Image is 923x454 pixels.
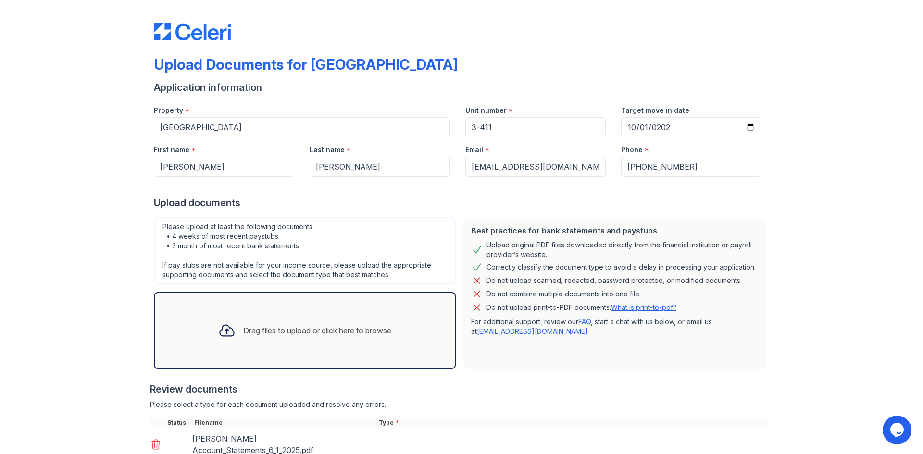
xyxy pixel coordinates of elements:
a: [EMAIL_ADDRESS][DOMAIN_NAME] [477,327,588,335]
div: Upload Documents for [GEOGRAPHIC_DATA] [154,56,458,73]
div: Drag files to upload or click here to browse [243,325,391,336]
img: CE_Logo_Blue-a8612792a0a2168367f1c8372b55b34899dd931a85d93a1a3d3e32e68fde9ad4.png [154,23,231,40]
div: Upload documents [154,196,769,209]
div: Correctly classify the document type to avoid a delay in processing your application. [486,261,756,273]
label: Email [465,145,483,155]
div: Status [165,419,192,427]
label: Unit number [465,106,507,115]
div: Upload original PDF files downloaded directly from the financial institution or payroll provider’... [486,240,758,259]
a: FAQ [578,318,591,326]
div: Type [377,419,769,427]
div: Application information [154,81,769,94]
div: Please upload at least the following documents: • 4 weeks of most recent paystubs • 3 month of mo... [154,217,456,284]
label: Last name [310,145,345,155]
div: Do not upload scanned, redacted, password protected, or modified documents. [486,275,742,286]
div: Please select a type for each document uploaded and resolve any errors. [150,400,769,409]
a: What is print-to-pdf? [611,303,676,311]
label: First name [154,145,189,155]
iframe: chat widget [883,416,913,444]
label: Property [154,106,183,115]
p: Do not upload print-to-PDF documents. [486,303,676,312]
div: Review documents [150,382,769,396]
p: For additional support, review our , start a chat with us below, or email us at [471,317,758,336]
label: Target move in date [621,106,689,115]
div: Filename [192,419,377,427]
div: Do not combine multiple documents into one file. [486,288,641,300]
label: Phone [621,145,643,155]
div: Best practices for bank statements and paystubs [471,225,758,236]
